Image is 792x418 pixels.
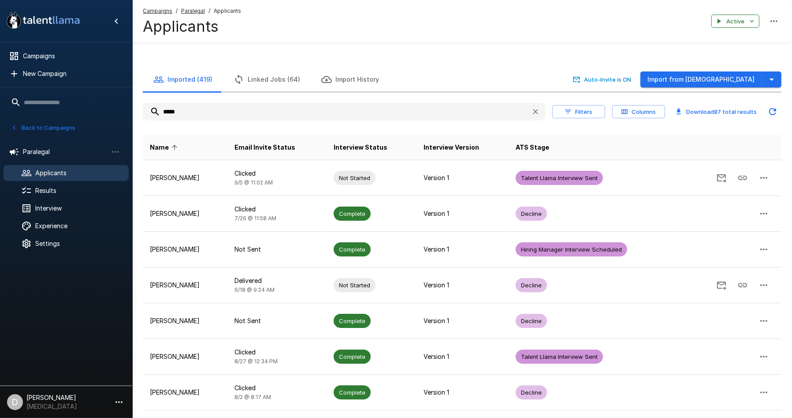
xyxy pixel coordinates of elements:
button: Linked Jobs (64) [223,67,311,92]
span: Copy Interview Link [732,173,753,181]
span: Interview Version [424,142,479,153]
span: ATS Stage [516,142,549,153]
span: Complete [334,245,371,254]
p: Clicked [234,169,320,178]
span: Talent Llama Interview Sent [516,174,603,182]
span: Decline [516,317,547,325]
span: 8/27 @ 12:34 PM [234,358,278,365]
span: 7/26 @ 11:58 AM [234,215,276,222]
span: 9/5 @ 11:02 AM [234,179,273,186]
span: Complete [334,317,371,325]
button: Filters [552,105,605,119]
p: Version 1 [424,388,502,397]
p: Clicked [234,205,320,214]
p: Not Sent [234,316,320,325]
p: [PERSON_NAME] [150,173,220,182]
p: Delivered [234,276,320,285]
p: [PERSON_NAME] [150,388,220,397]
button: Download87 total results [672,105,760,119]
p: [PERSON_NAME] [150,316,220,325]
span: Email Invite Status [234,142,295,153]
button: Imported (419) [143,67,223,92]
span: Decline [516,210,547,218]
p: Clicked [234,348,320,357]
span: Complete [334,210,371,218]
button: Columns [612,105,665,119]
span: Talent Llama Interview Sent [516,353,603,361]
span: Decline [516,388,547,397]
button: Auto-Invite is ON [571,73,633,87]
span: Hiring Manager Interview Scheduled [516,245,627,254]
span: Send Invitation [711,281,732,288]
p: Version 1 [424,281,502,290]
button: Updated Today - 2:01 PM [764,103,781,121]
p: [PERSON_NAME] [150,209,220,218]
p: [PERSON_NAME] [150,352,220,361]
p: Clicked [234,384,320,392]
p: Version 1 [424,245,502,254]
span: Not Started [334,281,376,290]
h4: Applicants [143,17,241,36]
p: Version 1 [424,209,502,218]
button: Import History [311,67,390,92]
span: 6/18 @ 9:24 AM [234,286,275,293]
p: Version 1 [424,352,502,361]
p: Not Sent [234,245,320,254]
span: Interview Status [334,142,387,153]
p: [PERSON_NAME] [150,245,220,254]
span: Send Invitation [711,173,732,181]
span: Name [150,142,180,153]
button: Import from [DEMOGRAPHIC_DATA] [640,72,762,88]
p: Version 1 [424,316,502,325]
span: Complete [334,388,371,397]
span: Copy Interview Link [732,281,753,288]
span: Decline [516,281,547,290]
span: Complete [334,353,371,361]
button: Active [711,15,759,28]
span: 8/2 @ 8:17 AM [234,394,271,400]
p: [PERSON_NAME] [150,281,220,290]
p: Version 1 [424,173,502,182]
span: Not Started [334,174,376,182]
